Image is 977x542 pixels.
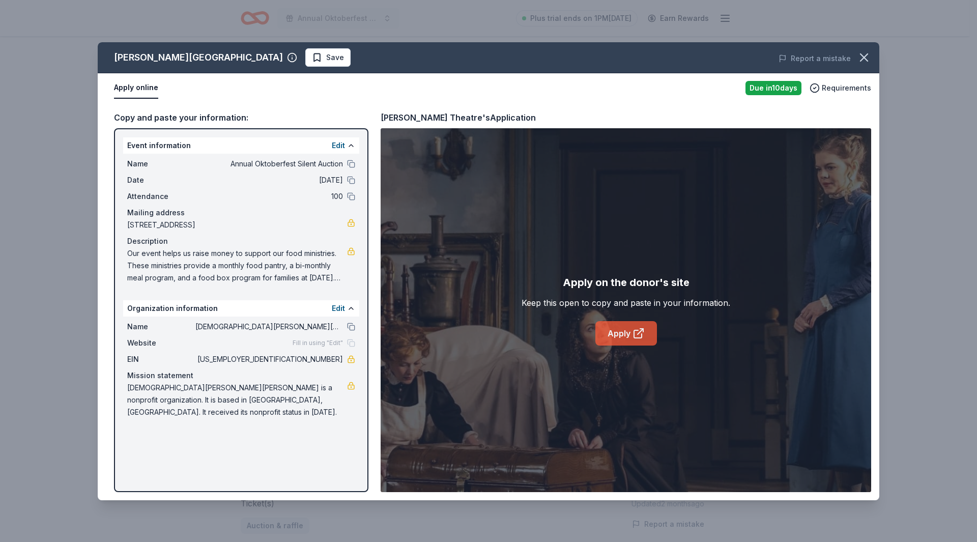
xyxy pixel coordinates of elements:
[123,300,359,317] div: Organization information
[810,82,871,94] button: Requirements
[195,190,343,203] span: 100
[127,337,195,349] span: Website
[305,48,351,67] button: Save
[293,339,343,347] span: Fill in using "Edit"
[123,137,359,154] div: Event information
[195,353,343,365] span: [US_EMPLOYER_IDENTIFICATION_NUMBER]
[332,139,345,152] button: Edit
[563,274,689,291] div: Apply on the donor's site
[595,321,657,346] a: Apply
[195,321,343,333] span: [DEMOGRAPHIC_DATA][PERSON_NAME][PERSON_NAME]
[522,297,730,309] div: Keep this open to copy and paste in your information.
[127,235,355,247] div: Description
[381,111,536,124] div: [PERSON_NAME] Theatre's Application
[332,302,345,315] button: Edit
[114,49,283,66] div: [PERSON_NAME][GEOGRAPHIC_DATA]
[195,158,343,170] span: Annual Oktoberfest Silent Auction
[127,207,355,219] div: Mailing address
[127,321,195,333] span: Name
[127,190,195,203] span: Attendance
[195,174,343,186] span: [DATE]
[745,81,801,95] div: Due in 10 days
[779,52,851,65] button: Report a mistake
[127,219,347,231] span: [STREET_ADDRESS]
[127,369,355,382] div: Mission statement
[114,111,368,124] div: Copy and paste your information:
[127,158,195,170] span: Name
[127,174,195,186] span: Date
[127,353,195,365] span: EIN
[127,382,347,418] span: [DEMOGRAPHIC_DATA][PERSON_NAME][PERSON_NAME] is a nonprofit organization. It is based in [GEOGRAP...
[127,247,347,284] span: Our event helps us raise money to support our food ministries. These ministries provide a monthly...
[326,51,344,64] span: Save
[114,77,158,99] button: Apply online
[822,82,871,94] span: Requirements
